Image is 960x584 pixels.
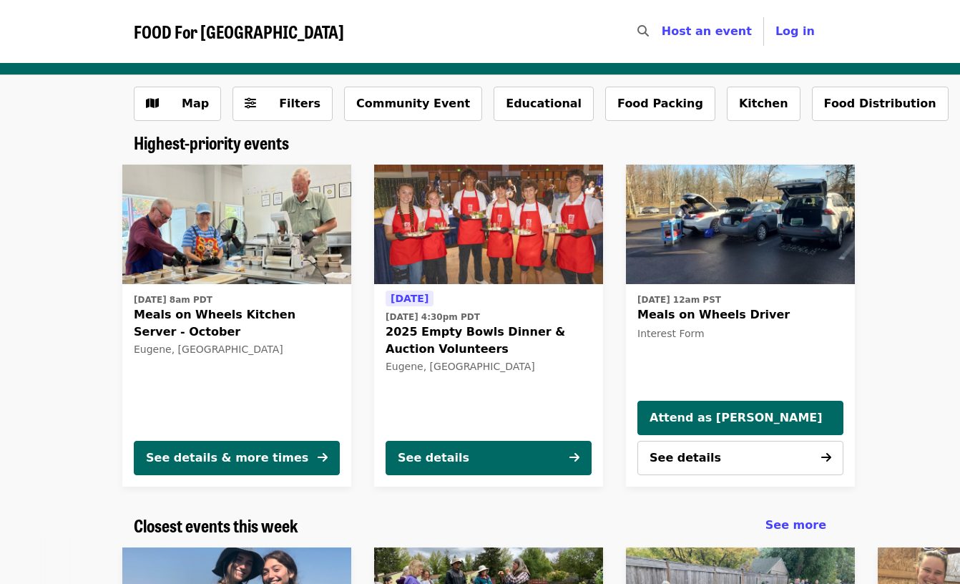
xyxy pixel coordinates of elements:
button: See details [386,441,592,475]
span: See details [650,451,721,464]
span: Meals on Wheels Driver [637,306,843,323]
button: Show map view [134,87,221,121]
div: Eugene, [GEOGRAPHIC_DATA] [134,344,340,356]
i: search icon [637,24,649,38]
i: arrow-right icon [821,451,831,464]
a: See details for "Meals on Wheels Kitchen Server - October" [122,165,351,487]
time: [DATE] 4:30pm PDT [386,311,480,323]
i: arrow-right icon [569,451,579,464]
button: Community Event [344,87,482,121]
a: Host an event [662,24,752,38]
span: FOOD For [GEOGRAPHIC_DATA] [134,19,344,44]
time: [DATE] 12am PST [637,293,721,306]
button: Filters (0 selected) [232,87,333,121]
span: Closest events this week [134,512,298,537]
a: Meals on Wheels Driver [626,165,855,285]
span: See more [765,518,826,532]
i: map icon [146,97,159,110]
span: Map [182,97,209,110]
span: Log in [775,24,815,38]
button: See details & more times [134,441,340,475]
button: See details [637,441,843,475]
img: Meals on Wheels Kitchen Server - October organized by FOOD For Lane County [122,165,351,285]
div: Highest-priority events [122,132,838,153]
img: 2025 Empty Bowls Dinner & Auction Volunteers organized by FOOD For Lane County [374,165,603,285]
span: Highest-priority events [134,130,289,155]
a: See details for "2025 Empty Bowls Dinner & Auction Volunteers" [374,165,603,487]
button: Log in [764,17,826,46]
div: Eugene, [GEOGRAPHIC_DATA] [386,361,592,373]
span: [DATE] [391,293,428,304]
div: See details & more times [146,449,308,467]
span: Interest Form [637,328,705,339]
time: [DATE] 8am PDT [134,293,212,306]
a: Highest-priority events [134,132,289,153]
input: Search [657,14,669,49]
span: Filters [279,97,320,110]
i: sliders-h icon [245,97,256,110]
button: Kitchen [727,87,800,121]
button: Educational [494,87,594,121]
span: Attend as [PERSON_NAME] [650,409,831,427]
a: See details for "Meals on Wheels Driver" [637,290,843,344]
span: Meals on Wheels Kitchen Server - October [134,306,340,341]
img: Meals on Wheels Driver organized by FOOD For Lane County [626,165,855,285]
a: Closest events this week [134,515,298,536]
span: 2025 Empty Bowls Dinner & Auction Volunteers [386,323,592,358]
button: Attend as [PERSON_NAME] [637,401,843,435]
div: See details [398,449,469,467]
button: Food Packing [605,87,715,121]
div: Closest events this week [122,515,838,536]
button: Food Distribution [812,87,949,121]
a: FOOD For [GEOGRAPHIC_DATA] [134,21,344,42]
i: arrow-right icon [318,451,328,464]
a: See more [765,517,826,534]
